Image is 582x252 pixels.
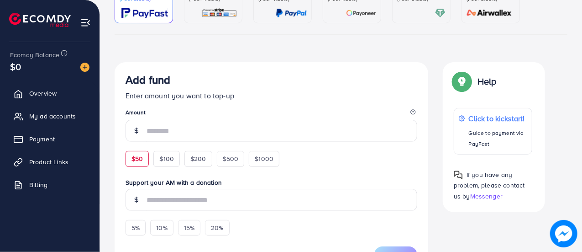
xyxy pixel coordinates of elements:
a: Payment [7,130,93,148]
img: card [276,8,307,18]
span: Overview [29,89,57,98]
h3: Add fund [126,73,170,86]
img: image [80,63,89,72]
img: image [550,220,577,247]
img: card [464,8,515,18]
span: $0 [10,60,21,73]
span: 15% [184,223,194,232]
a: Billing [7,176,93,194]
a: Product Links [7,153,93,171]
img: card [346,8,376,18]
span: Payment [29,134,55,144]
a: Overview [7,84,93,102]
span: If you have any problem, please contact us by [454,170,525,200]
p: Guide to payment via PayFast [469,128,527,150]
img: logo [9,13,71,27]
a: My ad accounts [7,107,93,125]
span: 10% [156,223,167,232]
img: card [121,8,168,18]
span: $500 [223,154,239,163]
span: $1000 [255,154,273,163]
legend: Amount [126,108,417,120]
img: menu [80,17,91,28]
span: Billing [29,180,47,189]
span: Messenger [470,192,503,201]
span: Ecomdy Balance [10,50,59,59]
img: Popup guide [454,73,470,90]
img: card [201,8,237,18]
span: 5% [131,223,140,232]
p: Help [477,76,497,87]
span: $100 [159,154,174,163]
span: 20% [211,223,223,232]
span: My ad accounts [29,112,76,121]
span: $200 [190,154,206,163]
img: card [435,8,446,18]
label: Support your AM with a donation [126,178,417,187]
p: Click to kickstart! [469,113,527,124]
img: Popup guide [454,171,463,180]
p: Enter amount you want to top-up [126,90,417,101]
span: Product Links [29,157,68,166]
span: $50 [131,154,143,163]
